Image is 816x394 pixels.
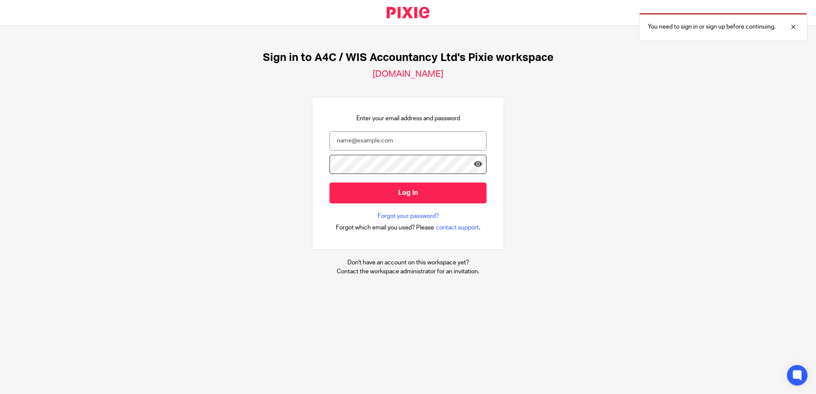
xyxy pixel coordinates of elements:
[648,23,775,31] p: You need to sign in or sign up before continuing.
[336,223,434,232] span: Forgot which email you used? Please
[337,267,479,276] p: Contact the workspace administrator for an invitation.
[336,223,481,232] div: .
[263,51,554,64] h1: Sign in to A4C / WIS Accountancy Ltd's Pixie workspace
[337,258,479,267] p: Don't have an account on this workspace yet?
[373,69,443,80] h2: [DOMAIN_NAME]
[378,212,439,220] a: Forgot your password?
[329,183,487,203] input: Log in
[436,223,479,232] span: contact support
[329,131,487,151] input: name@example.com
[356,114,460,123] p: Enter your email address and password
